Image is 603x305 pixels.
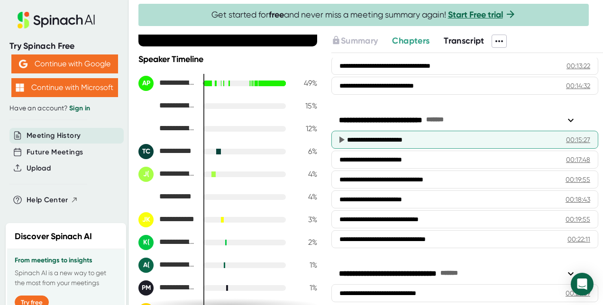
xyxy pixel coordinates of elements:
button: Summary [331,35,378,47]
span: Get started for and never miss a meeting summary again! [211,9,516,20]
h3: From meetings to insights [15,257,117,264]
div: AP [138,76,154,91]
span: Summary [341,36,378,46]
div: HA [138,99,154,114]
button: Future Meetings [27,147,83,158]
b: free [269,9,284,20]
div: 1 % [293,260,317,269]
div: 00:19:55 [566,175,590,184]
div: 1 % [293,283,317,292]
span: Transcript [444,36,484,46]
button: Chapters [392,35,429,47]
div: 4 % [293,170,317,179]
div: James Karlin [138,212,195,227]
div: Pat McPartlin [138,280,195,296]
div: Have an account? [9,104,119,113]
div: 2 % [293,238,317,247]
div: TC [138,144,154,159]
div: Sarah Kelly [138,189,195,205]
div: 00:22:11 [567,234,590,244]
div: 00:14:32 [566,81,590,90]
a: Start Free trial [448,9,503,20]
a: Sign in [69,104,90,112]
div: Amber Lindsey (she/her) [138,258,195,273]
div: Heather O. Armstrong [138,99,195,114]
div: 6 % [293,147,317,156]
div: J( [138,167,154,182]
button: Upload [27,163,51,174]
img: Aehbyd4JwY73AAAAAElFTkSuQmCC [19,60,27,68]
div: SK [138,189,154,205]
div: Jordan Wells (she/her) [138,167,195,182]
div: 00:23:39 [566,288,590,298]
div: JK [138,212,154,227]
span: Chapters [392,36,429,46]
div: 00:19:55 [566,215,590,224]
div: 12 % [293,124,317,133]
div: 00:18:43 [566,195,590,204]
button: Continue with Microsoft [11,78,118,97]
p: Spinach AI is a new way to get the most from your meetings [15,268,117,288]
div: 15 % [293,101,317,110]
h2: Discover Spinach AI [15,230,92,243]
div: Upgrade to access [331,35,392,48]
div: 00:13:22 [566,61,590,71]
button: Help Center [27,195,78,206]
div: 4 % [293,192,317,201]
div: Open Intercom Messenger [571,273,594,296]
button: Meeting History [27,130,81,141]
div: Trina Clegg [138,144,195,159]
div: Speaker Timeline [138,54,317,64]
div: PM [138,280,154,296]
span: Help Center [27,195,68,206]
div: 00:15:27 [566,135,590,144]
div: A( [138,258,154,273]
div: 00:17:48 [566,155,590,164]
div: Aimee J. Daily, PhD [138,76,195,91]
div: Kelly Anderson (she/her) [138,235,195,250]
button: Continue with Google [11,54,118,73]
div: Try Spinach Free [9,41,119,52]
div: 3 % [293,215,317,224]
div: S( [138,121,154,136]
button: Transcript [444,35,484,47]
div: K( [138,235,154,250]
div: 49 % [293,79,317,88]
